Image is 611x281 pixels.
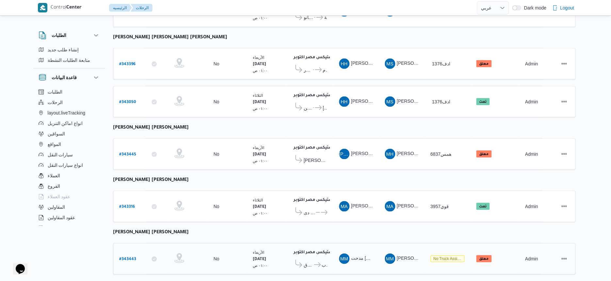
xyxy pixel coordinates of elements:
b: معلق [479,257,489,261]
small: ٠١:٠٠ ص [253,263,268,267]
span: No Truck Assigned [430,255,464,262]
span: MS [386,96,394,107]
b: # 343396 [119,62,136,66]
span: Admin [525,203,538,209]
span: No truck assigned [433,256,466,261]
b: [PERSON_NAME] [PERSON_NAME] [PERSON_NAME] [113,35,227,40]
div: No [214,98,219,104]
span: المواقع [48,140,61,148]
span: [PERSON_NAME] [PERSON_NAME] [PERSON_NAME] [397,61,512,66]
span: 1376ادف [432,61,450,66]
div: Jmal Abadalnasar Said Sulaiaman [339,149,349,159]
span: همس6837 [430,151,451,156]
button: الرئيسيه [109,4,132,12]
span: [PERSON_NAME] [PERSON_NAME] [351,98,427,104]
span: Dark mode [521,5,546,10]
div: قاعدة البيانات [33,87,105,228]
b: اجيليتى لوجيستيكس مصر اكتوبر [294,198,356,202]
b: اجيليتى لوجيستيكس مصر اكتوبر [294,93,356,97]
div: Hada Hassan Hassan Muhammad Yousf [339,96,349,107]
a: #343316 [119,202,135,211]
b: [DATE] [253,204,266,209]
button: متابعة الطلبات النشطة [36,55,103,65]
button: السواقين [36,129,103,139]
small: ٠١:٠٠ ص [253,106,268,110]
span: Admin [525,256,538,261]
b: تمت [479,204,487,208]
a: #343445 [119,149,136,158]
b: اجيليتى لوجيستيكس مصر اكتوبر [294,145,356,150]
span: عقود المقاولين [48,214,75,221]
button: الفروع [36,181,103,191]
h3: قاعدة البيانات [52,74,77,81]
button: عقود المقاولين [36,212,103,223]
a: #343443 [119,254,136,263]
span: معلق [476,60,491,67]
span: السواقين [48,130,65,138]
small: ٠١:٠٠ ص [253,68,268,72]
small: الأربعاء [253,145,264,149]
b: [DATE] [253,152,266,157]
span: سبينس بيرل دى [304,208,315,216]
button: الطلبات [39,31,100,39]
span: [PERSON_NAME] [PERSON_NAME] [PERSON_NAME] [397,98,512,104]
button: سيارات النقل [36,149,103,160]
div: Muhammad Hasani Muhammad Ibrahem [385,149,395,159]
span: MM [386,253,394,264]
span: اكسلنس قليوب [322,261,327,269]
div: Muhammad Slah Abad Alhada Abad Alhamaid [385,58,395,69]
span: فتح الله جملة ماركت سان ستفانو [304,13,314,21]
button: انواع اماكن التنزيل [36,118,103,129]
button: Actions [559,96,569,107]
div: No [214,151,219,157]
button: اجهزة التليفون [36,223,103,233]
b: تمت [479,100,487,104]
span: الطلبات [48,88,62,96]
span: إنشاء طلب جديد [48,46,79,54]
b: معلق [479,62,489,66]
button: Actions [559,253,569,264]
span: MH [386,149,393,159]
b: [PERSON_NAME] [PERSON_NAME] [113,230,189,235]
b: Center [66,5,82,10]
span: سيارات النقل [48,151,73,159]
span: Admin [525,99,538,104]
div: الطلبات [33,44,105,68]
b: [DATE] [253,100,266,104]
div: Muhammad Abadalrazq Amain Amam Qasam [339,201,349,211]
b: معلق [479,152,489,156]
small: الثلاثاء [253,93,263,97]
small: الأربعاء [253,55,264,59]
span: [PERSON_NAME] [PERSON_NAME] [351,61,427,66]
img: X8yXhbKr1z7QwAAAABJRU5ErkJggg== [38,3,47,12]
span: [PERSON_NAME] [PERSON_NAME] [351,203,427,208]
div: Hada Hassan Hassan Muhammad Yousf [339,58,349,69]
b: [PERSON_NAME] [PERSON_NAME] [113,177,189,183]
span: عقود العملاء [48,193,71,201]
span: تمت [476,98,490,105]
span: المقاولين [48,203,65,211]
span: Logout [560,4,574,12]
span: معلق [476,150,491,157]
span: MA [386,201,394,211]
button: الطلبات [36,87,103,97]
span: [PERSON_NAME] الله الوجدى الكوم الاخضر [304,156,327,164]
span: انواع سيارات النقل [48,161,83,169]
span: [PERSON_NAME] [PERSON_NAME] [397,255,473,261]
span: انواع اماكن التنزيل [48,119,83,127]
b: # 343445 [119,152,136,157]
span: [PERSON_NAME] [PERSON_NAME] [397,151,473,156]
span: MA [341,201,348,211]
div: Muhammad Abadalrazq Amain Amam Qasam [385,201,395,211]
span: كارفور [PERSON_NAME] [304,66,312,74]
span: layout.liveTracking [48,109,85,117]
b: # 343316 [119,204,135,209]
button: Actions [559,201,569,211]
span: فتح الله جملة ماركت - جناكليس الترام [323,66,327,74]
div: No [214,255,219,261]
button: انواع سيارات النقل [36,160,103,170]
a: #343396 [119,59,136,68]
button: العملاء [36,170,103,181]
button: Actions [559,149,569,159]
span: MS [386,58,394,69]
